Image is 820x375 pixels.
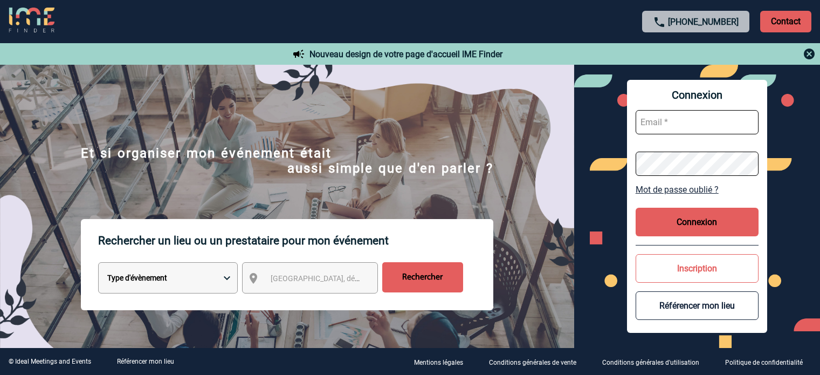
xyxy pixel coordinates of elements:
[636,291,759,320] button: Référencer mon lieu
[489,359,576,366] p: Conditions générales de vente
[382,262,463,292] input: Rechercher
[602,359,699,366] p: Conditions générales d'utilisation
[117,358,174,365] a: Référencer mon lieu
[636,88,759,101] span: Connexion
[98,219,493,262] p: Rechercher un lieu ou un prestataire pour mon événement
[9,358,91,365] div: © Ideal Meetings and Events
[414,359,463,366] p: Mentions légales
[636,208,759,236] button: Connexion
[668,17,739,27] a: [PHONE_NUMBER]
[405,357,480,367] a: Mentions légales
[716,357,820,367] a: Politique de confidentialité
[636,185,759,195] a: Mot de passe oublié ?
[480,357,594,367] a: Conditions générales de vente
[594,357,716,367] a: Conditions générales d'utilisation
[636,254,759,283] button: Inscription
[760,11,811,32] p: Contact
[653,16,666,29] img: call-24-px.png
[636,110,759,134] input: Email *
[725,359,803,366] p: Politique de confidentialité
[271,274,421,283] span: [GEOGRAPHIC_DATA], département, région...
